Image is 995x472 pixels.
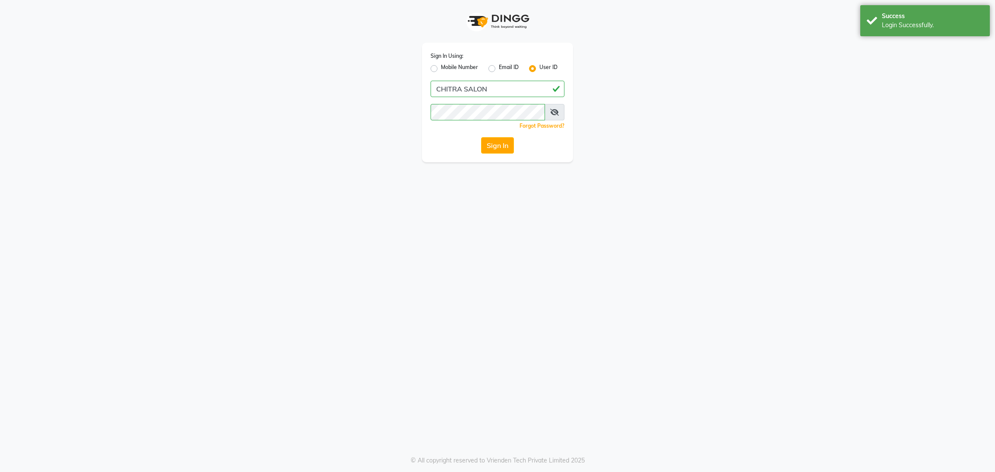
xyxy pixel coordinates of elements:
label: Mobile Number [441,63,478,74]
img: logo1.svg [463,9,532,34]
div: Login Successfully. [882,21,983,30]
input: Username [431,104,545,120]
a: Forgot Password? [520,123,564,129]
input: Username [431,81,564,97]
label: User ID [539,63,558,74]
button: Sign In [481,137,514,154]
label: Email ID [499,63,519,74]
div: Success [882,12,983,21]
label: Sign In Using: [431,52,463,60]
